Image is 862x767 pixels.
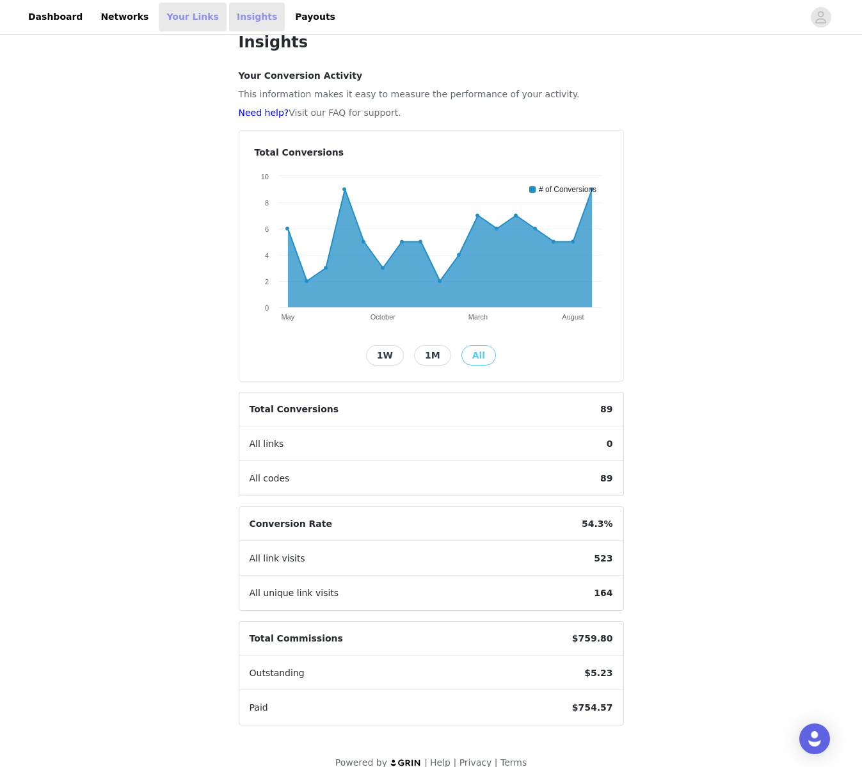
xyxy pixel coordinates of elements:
[584,542,623,576] span: 523
[264,252,268,259] text: 4
[264,225,268,233] text: 6
[590,392,623,426] span: 89
[574,656,623,690] span: $5.23
[571,507,623,541] span: 54.3%
[264,278,268,286] text: 2
[239,656,315,690] span: Outstanding
[93,3,156,31] a: Networks
[239,108,289,118] a: Need help?
[264,199,268,207] text: 8
[260,173,268,181] text: 10
[815,7,827,28] div: avatar
[562,622,623,656] span: $759.80
[539,185,596,194] text: # of Conversions
[239,31,624,54] h1: Insights
[584,576,623,610] span: 164
[239,542,315,576] span: All link visits
[264,304,268,312] text: 0
[239,622,353,656] span: Total Commissions
[239,69,624,83] h4: Your Conversion Activity
[590,462,623,496] span: 89
[239,462,300,496] span: All codes
[370,313,395,321] text: October
[281,313,294,321] text: May
[239,106,624,120] p: Visit our FAQ for support.
[468,313,488,321] text: March
[366,345,404,366] button: 1W
[159,3,227,31] a: Your Links
[239,507,342,541] span: Conversion Rate
[239,427,294,461] span: All links
[596,427,623,461] span: 0
[287,3,343,31] a: Payouts
[562,313,584,321] text: August
[390,759,422,767] img: logo
[239,576,349,610] span: All unique link visits
[239,392,349,426] span: Total Conversions
[799,723,830,754] div: Open Intercom Messenger
[461,345,496,366] button: All
[255,146,608,159] h4: Total Conversions
[229,3,285,31] a: Insights
[20,3,90,31] a: Dashboard
[562,691,623,725] span: $754.57
[239,88,624,101] p: This information makes it easy to measure the performance of your activity.
[239,691,278,725] span: Paid
[414,345,451,366] button: 1M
